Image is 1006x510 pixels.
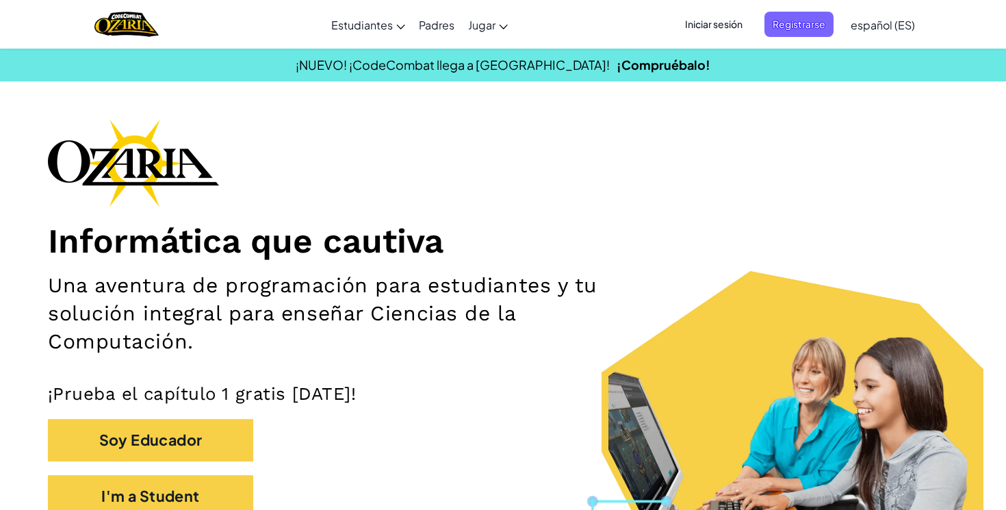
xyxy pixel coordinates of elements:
button: Soy Educador [48,419,253,461]
a: Jugar [461,6,515,43]
a: español (ES) [844,6,922,43]
img: Home [94,10,158,38]
button: Iniciar sesión [677,12,751,37]
img: Ozaria branding logo [48,119,219,207]
a: Estudiantes [324,6,412,43]
h1: Informática que cautiva [48,220,958,262]
span: Jugar [468,18,495,32]
span: Estudiantes [331,18,393,32]
button: Registrarse [764,12,834,37]
p: ¡Prueba el capítulo 1 gratis [DATE]! [48,383,958,405]
span: español (ES) [851,18,915,32]
h2: Una aventura de programación para estudiantes y tu solución integral para enseñar Ciencias de la ... [48,272,658,356]
a: Padres [412,6,461,43]
a: ¡Compruébalo! [617,57,710,73]
a: Ozaria by CodeCombat logo [94,10,158,38]
span: ¡NUEVO! ¡CodeCombat llega a [GEOGRAPHIC_DATA]! [296,57,610,73]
